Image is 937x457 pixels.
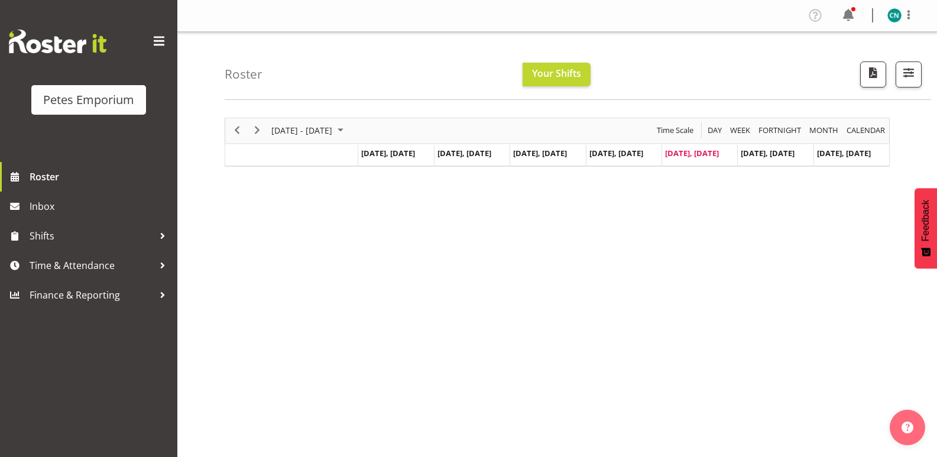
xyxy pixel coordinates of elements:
button: Filter Shifts [896,61,922,87]
span: Shifts [30,227,154,245]
span: Your Shifts [532,67,581,80]
span: Time & Attendance [30,257,154,274]
button: Your Shifts [523,63,591,86]
button: Feedback - Show survey [915,188,937,268]
h4: Roster [225,67,262,81]
span: Inbox [30,197,171,215]
button: Download a PDF of the roster according to the set date range. [860,61,886,87]
img: christine-neville11214.jpg [887,8,902,22]
img: Rosterit website logo [9,30,106,53]
span: Roster [30,168,171,186]
span: Feedback [920,200,931,241]
img: help-xxl-2.png [902,422,913,433]
div: Petes Emporium [43,91,134,109]
span: Finance & Reporting [30,286,154,304]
